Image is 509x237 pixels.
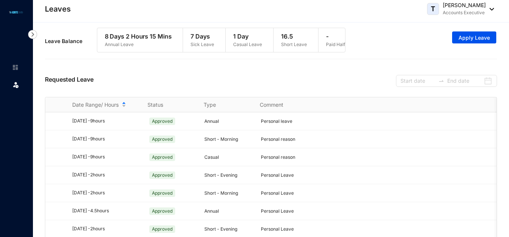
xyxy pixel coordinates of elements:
[443,9,486,16] p: Accounts Executive
[72,154,138,161] div: [DATE] - 9 hours
[149,171,175,179] span: Approved
[72,136,138,143] div: [DATE] - 9 hours
[204,118,252,125] p: Annual
[12,64,19,71] img: home-unselected.a29eae3204392db15eaf.svg
[447,77,482,85] input: End date
[191,41,214,48] p: Sick Leave
[233,41,262,48] p: Casual Leave
[6,60,24,75] li: Home
[261,226,294,232] span: Personal Leave
[45,37,97,45] p: Leave Balance
[72,101,119,109] span: Date Range/ Hours
[261,154,295,160] span: Personal reason
[204,136,252,143] p: Short - Morning
[251,97,307,112] th: Comment
[149,189,175,197] span: Approved
[12,81,19,88] img: leave.99b8a76c7fa76a53782d.svg
[7,10,24,15] img: logo
[204,225,252,233] p: Short - Evening
[204,171,252,179] p: Short - Evening
[431,6,435,12] span: T
[443,1,486,9] p: [PERSON_NAME]
[45,4,71,14] p: Leaves
[149,118,175,125] span: Approved
[452,31,496,43] button: Apply Leave
[72,207,138,215] div: [DATE] - 4.5 hours
[45,75,94,87] p: Requested Leave
[72,171,138,179] div: [DATE] - 2 hours
[261,136,295,142] span: Personal reason
[261,190,294,196] span: Personal Leave
[261,118,292,124] span: Personal leave
[486,8,494,10] img: dropdown-black.8e83cc76930a90b1a4fdb6d089b7bf3a.svg
[438,78,444,84] span: swap-right
[233,32,262,41] p: 1 Day
[72,118,138,125] div: [DATE] - 9 hours
[72,189,138,197] div: [DATE] - 2 hours
[149,225,175,233] span: Approved
[326,32,354,41] p: -
[28,30,37,39] img: nav-icon-right.af6afadce00d159da59955279c43614e.svg
[261,172,294,178] span: Personal Leave
[204,207,252,215] p: Annual
[326,41,354,48] p: Paid Half day
[138,97,195,112] th: Status
[400,77,435,85] input: Start date
[149,154,175,161] span: Approved
[149,136,175,143] span: Approved
[195,97,251,112] th: Type
[438,78,444,84] span: to
[458,34,490,42] span: Apply Leave
[72,225,138,233] div: [DATE] - 2 hours
[105,32,172,41] p: 8 Days 2 Hours 15 Mins
[204,154,252,161] p: Casual
[261,208,294,214] span: Personal Leave
[191,32,214,41] p: 7 Days
[281,41,307,48] p: Short Leave
[149,207,175,215] span: Approved
[105,41,172,48] p: Annual Leave
[204,189,252,197] p: Short - Morning
[281,32,307,41] p: 16.5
